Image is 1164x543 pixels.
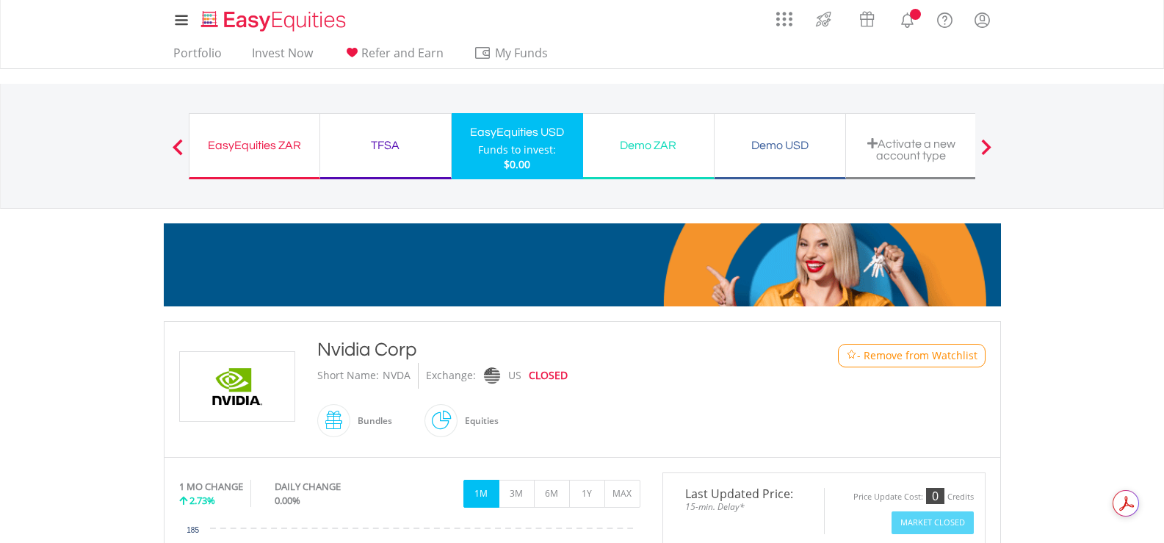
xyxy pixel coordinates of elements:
[723,135,836,156] div: Demo USD
[275,480,390,494] div: DAILY CHANGE
[892,511,974,534] button: Market Closed
[508,363,521,389] div: US
[189,494,215,507] span: 2.73%
[182,352,292,421] img: EQU.US.NVDA.png
[853,492,923,503] div: Price Update Cost:
[926,488,944,504] div: 0
[674,500,813,514] span: 15-min. Delay*
[529,363,568,389] div: CLOSED
[838,344,986,367] button: Watchlist - Remove from Watchlist
[350,403,392,439] div: Bundles
[337,46,449,68] a: Refer and Earn
[474,43,570,62] span: My Funds
[483,367,499,384] img: nasdaq.png
[674,488,813,500] span: Last Updated Price:
[845,4,889,31] a: Vouchers
[179,480,243,494] div: 1 MO CHANGE
[463,480,499,508] button: 1M
[592,135,705,156] div: Demo ZAR
[478,143,556,157] div: Funds to invest:
[187,526,199,534] text: 185
[329,135,442,156] div: TFSA
[499,480,535,508] button: 3M
[964,4,1001,36] a: My Profile
[246,46,319,68] a: Invest Now
[767,4,802,27] a: AppsGrid
[198,9,352,33] img: EasyEquities_Logo.png
[604,480,640,508] button: MAX
[846,350,857,361] img: Watchlist
[855,137,968,162] div: Activate a new account type
[317,337,778,363] div: Nvidia Corp
[317,363,379,389] div: Short Name:
[947,492,974,503] div: Credits
[383,363,411,389] div: NVDA
[569,480,605,508] button: 1Y
[426,363,476,389] div: Exchange:
[811,7,836,31] img: thrive-v2.svg
[855,7,879,31] img: vouchers-v2.svg
[460,122,574,143] div: EasyEquities USD
[857,348,977,363] span: - Remove from Watchlist
[534,480,570,508] button: 6M
[889,4,926,33] a: Notifications
[776,11,792,27] img: grid-menu-icon.svg
[926,4,964,33] a: FAQ's and Support
[195,4,352,33] a: Home page
[198,135,311,156] div: EasyEquities ZAR
[361,45,444,61] span: Refer and Earn
[164,223,1001,306] img: EasyMortage Promotion Banner
[167,46,228,68] a: Portfolio
[458,403,499,439] div: Equities
[275,494,300,507] span: 0.00%
[504,157,530,171] span: $0.00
